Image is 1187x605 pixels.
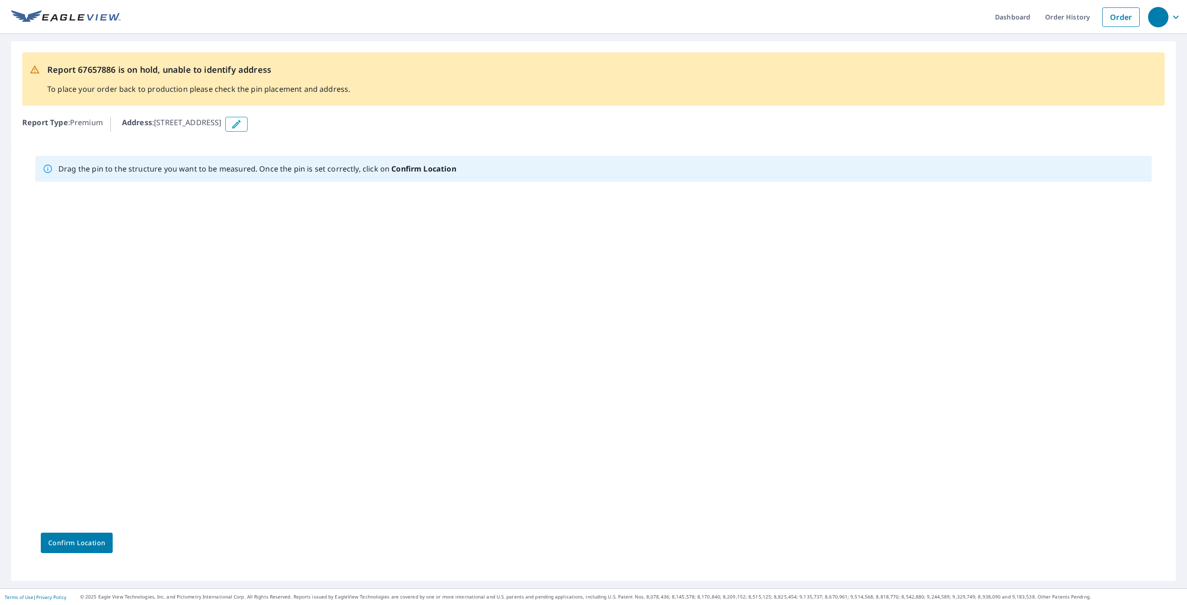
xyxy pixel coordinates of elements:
[41,533,113,553] button: Confirm Location
[5,594,33,600] a: Terms of Use
[48,537,105,549] span: Confirm Location
[22,117,103,132] p: : Premium
[1102,7,1140,27] a: Order
[11,10,121,24] img: EV Logo
[122,117,222,132] p: : [STREET_ADDRESS]
[122,117,152,127] b: Address
[36,594,66,600] a: Privacy Policy
[80,593,1182,600] p: © 2025 Eagle View Technologies, Inc. and Pictometry International Corp. All Rights Reserved. Repo...
[58,163,456,174] p: Drag the pin to the structure you want to be measured. Once the pin is set correctly, click on
[5,594,66,600] p: |
[47,83,350,95] p: To place your order back to production please check the pin placement and address.
[391,164,456,174] b: Confirm Location
[47,64,350,76] p: Report 67657886 is on hold, unable to identify address
[22,117,68,127] b: Report Type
